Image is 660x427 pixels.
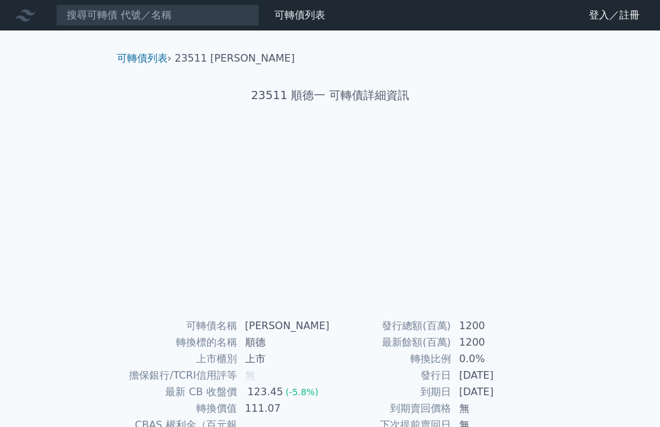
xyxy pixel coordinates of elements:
a: 登入／註冊 [579,5,650,25]
td: 轉換價值 [122,400,238,417]
span: (-5.8%) [286,387,319,397]
a: 可轉債列表 [274,9,325,21]
a: 可轉債列表 [117,52,168,64]
td: 到期日 [330,384,452,400]
td: 上市櫃別 [122,351,238,367]
td: 到期賣回價格 [330,400,452,417]
td: 順德 [238,334,330,351]
td: 無 [452,400,539,417]
td: 0.0% [452,351,539,367]
td: 最新餘額(百萬) [330,334,452,351]
td: 發行總額(百萬) [330,318,452,334]
div: 123.45 [245,384,286,400]
li: 23511 [PERSON_NAME] [175,51,295,66]
td: 轉換標的名稱 [122,334,238,351]
td: [PERSON_NAME] [238,318,330,334]
li: › [117,51,172,66]
td: 可轉債名稱 [122,318,238,334]
td: 上市 [238,351,330,367]
span: 無 [245,369,255,381]
td: 擔保銀行/TCRI信用評等 [122,367,238,384]
td: 111.07 [238,400,330,417]
td: [DATE] [452,367,539,384]
input: 搜尋可轉債 代號／名稱 [56,4,259,26]
td: 最新 CB 收盤價 [122,384,238,400]
td: 1200 [452,318,539,334]
iframe: Chat Widget [596,366,660,427]
td: 發行日 [330,367,452,384]
td: 轉換比例 [330,351,452,367]
h1: 23511 順德一 可轉債詳細資訊 [107,86,554,104]
td: [DATE] [452,384,539,400]
td: 1200 [452,334,539,351]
